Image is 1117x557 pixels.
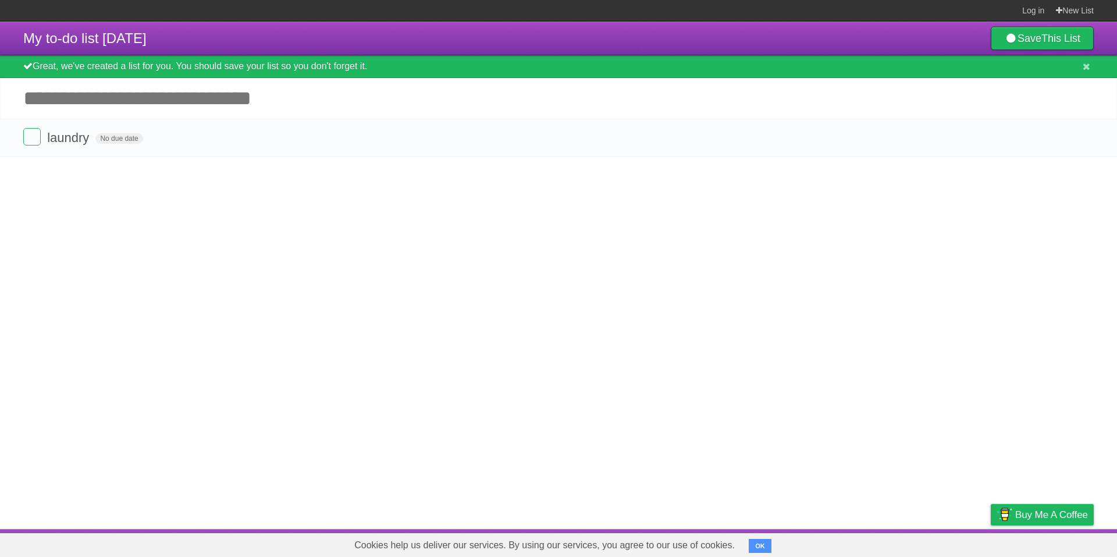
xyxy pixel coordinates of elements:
label: Done [23,128,41,146]
a: SaveThis List [991,27,1094,50]
a: Terms [936,532,962,554]
img: Buy me a coffee [997,505,1012,524]
a: Developers [874,532,922,554]
span: My to-do list [DATE] [23,30,147,46]
span: No due date [95,133,143,144]
span: Cookies help us deliver our services. By using our services, you agree to our use of cookies. [343,534,746,557]
b: This List [1041,33,1080,44]
button: OK [749,539,771,553]
span: laundry [47,130,92,145]
a: Suggest a feature [1020,532,1094,554]
span: Buy me a coffee [1015,505,1088,525]
a: About [836,532,860,554]
a: Buy me a coffee [991,504,1094,526]
a: Privacy [976,532,1006,554]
